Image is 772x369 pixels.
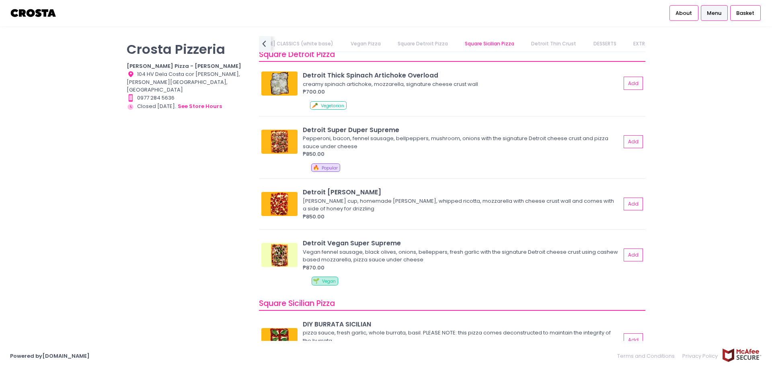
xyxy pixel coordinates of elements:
div: Detroit Vegan Super Supreme [303,239,621,248]
div: 104 HV Dela Costa cor [PERSON_NAME], [PERSON_NAME][GEOGRAPHIC_DATA], [GEOGRAPHIC_DATA] [127,70,249,94]
span: Popular [322,165,338,171]
a: DESSERTS [585,36,624,51]
b: [PERSON_NAME] Pizza - [PERSON_NAME] [127,62,241,70]
div: Pepperoni, bacon, fennel sausage, bellpeppers, mushroom, onions with the signature Detroit cheese... [303,135,618,150]
a: About [669,5,698,20]
img: mcafee-secure [722,348,762,362]
img: Detroit Vegan Super Supreme [261,243,298,267]
div: [PERSON_NAME] cup, homemade [PERSON_NAME], whipped ricotta, mozzarella with cheese crust wall and... [303,197,618,213]
span: Basket [736,9,754,17]
img: logo [10,6,57,20]
div: ₱850.00 [303,150,621,158]
button: Add [624,333,643,347]
div: Closed [DATE]. [127,102,249,111]
span: Square Sicilian Pizza [259,298,335,309]
a: Square Sicilian Pizza [457,36,522,51]
span: 🌱 [313,277,319,285]
a: Vegan Pizza [343,36,388,51]
button: Add [624,135,643,149]
a: Menu [701,5,728,20]
img: Detroit Roni Salciccia [261,192,298,216]
img: Detroit Thick Spinach Artichoke Overload [261,71,298,96]
a: Square Detroit Pizza [390,36,456,51]
div: Vegan fennel sausage, black olives, onions, belleppers, fresh garlic with the signature Detroit c... [303,248,618,264]
a: Privacy Policy [679,348,722,364]
span: 🔥 [313,164,319,171]
span: 🥕 [312,102,318,109]
button: Add [624,198,643,211]
div: Detroit Thick Spinach Artichoke Overload [303,71,621,80]
img: DIY BURRATA SICILIAN [261,328,298,352]
div: creamy spinach artichoke, mozzarella, signature cheese crust wall [303,80,618,88]
div: Detroit Super Duper Supreme [303,125,621,135]
button: see store hours [177,102,222,111]
div: ₱700.00 [303,88,621,96]
span: Vegan [322,278,336,284]
div: 0977 284 5636 [127,94,249,102]
div: DIY BURRATA SICILIAN [303,320,621,329]
div: ₱870.00 [303,264,621,272]
a: Powered by[DOMAIN_NAME] [10,352,90,360]
a: Terms and Conditions [617,348,679,364]
div: ₱850.00 [303,213,621,221]
span: Menu [707,9,721,17]
button: Add [624,77,643,90]
button: Add [624,249,643,262]
p: Crosta Pizzeria [127,41,249,57]
span: Square Detroit Pizza [259,49,335,60]
span: Vegetarian [321,103,344,109]
div: Detroit [PERSON_NAME] [303,188,621,197]
div: pizza sauce, fresh garlic, whole burrata, basil. PLEASE NOTE: this pizza comes deconstructed to m... [303,329,618,345]
img: Detroit Super Duper Supreme [261,130,298,154]
span: About [675,9,692,17]
a: [PERSON_NAME] CLASSICS (white base) [228,36,341,51]
a: EXTRAS [625,36,659,51]
a: Detroit Thin Crust [524,36,584,51]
